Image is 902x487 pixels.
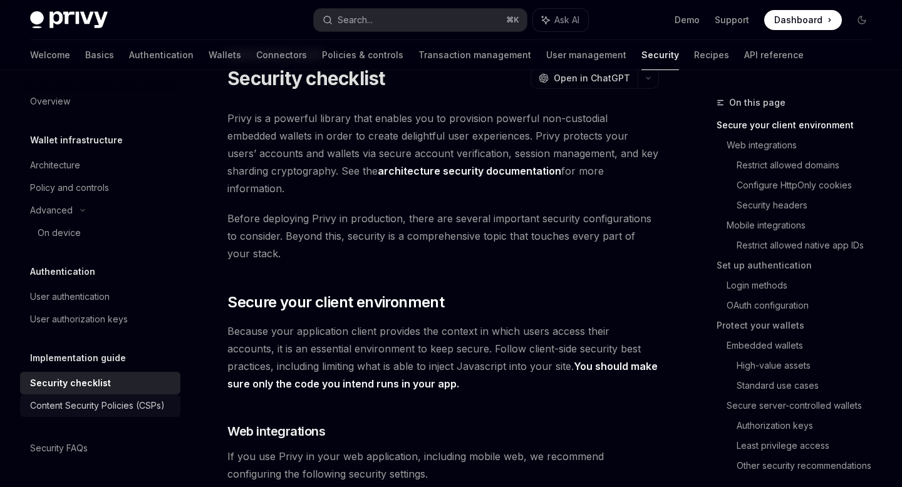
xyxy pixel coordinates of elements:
a: Content Security Policies (CSPs) [20,394,180,417]
span: On this page [729,95,785,110]
div: Search... [338,13,373,28]
span: Secure your client environment [227,292,444,312]
a: Support [715,14,749,26]
a: Authentication [129,40,194,70]
div: Overview [30,94,70,109]
a: Basics [85,40,114,70]
a: Welcome [30,40,70,70]
a: Dashboard [764,10,842,30]
a: Policy and controls [20,177,180,199]
a: Web integrations [727,135,882,155]
div: Security checklist [30,376,111,391]
a: Architecture [20,154,180,177]
a: Security [641,40,679,70]
a: Configure HttpOnly cookies [737,175,882,195]
a: User authorization keys [20,308,180,331]
div: Architecture [30,158,80,173]
a: Secure server-controlled wallets [727,396,882,416]
span: Dashboard [774,14,822,26]
span: Open in ChatGPT [554,72,630,85]
span: ⌘ K [506,15,519,25]
a: On device [20,222,180,244]
a: Security checklist [20,372,180,394]
span: Before deploying Privy in production, there are several important security configurations to cons... [227,210,659,262]
h5: Implementation guide [30,351,126,366]
a: Protect your wallets [717,315,882,336]
a: Restrict allowed native app IDs [737,235,882,255]
a: Secure your client environment [717,115,882,135]
span: Because your application client provides the context in which users access their accounts, it is ... [227,322,659,392]
a: Embedded wallets [727,336,882,356]
a: Demo [675,14,700,26]
h5: Wallet infrastructure [30,133,123,148]
span: Web integrations [227,423,325,440]
a: User authentication [20,285,180,308]
div: Content Security Policies (CSPs) [30,398,165,413]
button: Search...⌘K [314,9,526,31]
a: Security headers [737,195,882,215]
span: Ask AI [554,14,579,26]
a: Authorization keys [737,416,882,436]
a: architecture security documentation [378,165,561,178]
a: High-value assets [737,356,882,376]
a: Other security recommendations [737,456,882,476]
a: Transaction management [418,40,531,70]
a: User management [546,40,626,70]
a: Standard use cases [737,376,882,396]
button: Open in ChatGPT [531,68,638,89]
button: Toggle dark mode [852,10,872,30]
a: OAuth configuration [727,295,882,315]
h5: Authentication [30,264,95,279]
span: Privy is a powerful library that enables you to provision powerful non-custodial embedded wallets... [227,110,659,197]
a: Login methods [727,275,882,295]
a: Wallets [209,40,241,70]
a: Overview [20,90,180,113]
h1: Security checklist [227,67,385,90]
div: Policy and controls [30,180,109,195]
a: Set up authentication [717,255,882,275]
div: User authorization keys [30,312,128,327]
div: On device [38,225,81,240]
a: Policies & controls [322,40,403,70]
div: User authentication [30,289,110,304]
a: Least privilege access [737,436,882,456]
button: Ask AI [533,9,588,31]
img: dark logo [30,11,108,29]
a: Restrict allowed domains [737,155,882,175]
div: Security FAQs [30,441,88,456]
a: API reference [744,40,804,70]
div: Advanced [30,203,73,218]
a: Recipes [694,40,729,70]
a: Mobile integrations [727,215,882,235]
a: Security FAQs [20,437,180,459]
span: If you use Privy in your web application, including mobile web, we recommend configuring the foll... [227,448,659,483]
a: Connectors [256,40,307,70]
